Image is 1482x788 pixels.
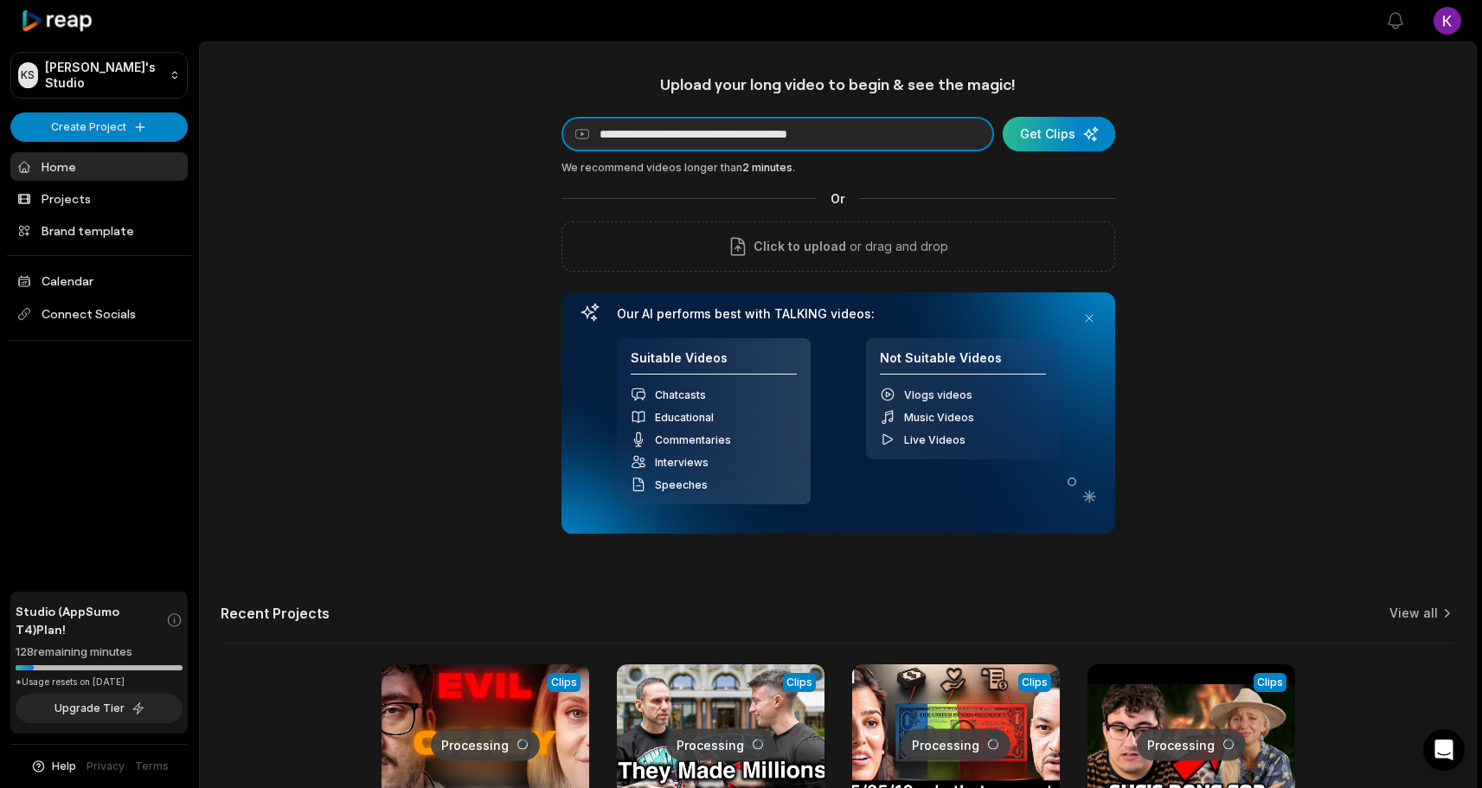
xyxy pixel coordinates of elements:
[561,160,1115,176] div: We recommend videos longer than .
[655,456,709,469] span: Interviews
[1389,605,1438,622] a: View all
[16,602,166,638] span: Studio (AppSumo T4) Plan!
[742,161,792,174] span: 2 minutes
[655,478,708,491] span: Speeches
[655,433,731,446] span: Commentaries
[135,759,169,774] a: Terms
[16,694,183,723] button: Upgrade Tier
[10,184,188,213] a: Projects
[846,236,948,257] p: or drag and drop
[10,216,188,245] a: Brand template
[904,388,972,401] span: Vlogs videos
[10,266,188,295] a: Calendar
[904,411,974,424] span: Music Videos
[817,189,859,208] span: Or
[561,74,1115,94] h1: Upload your long video to begin & see the magic!
[16,676,183,689] div: *Usage resets on [DATE]
[10,152,188,181] a: Home
[1003,117,1115,151] button: Get Clips
[52,759,76,774] span: Help
[10,298,188,330] span: Connect Socials
[87,759,125,774] a: Privacy
[631,350,797,375] h4: Suitable Videos
[18,62,38,88] div: KS
[880,350,1046,375] h4: Not Suitable Videos
[655,388,706,401] span: Chatcasts
[45,60,163,91] p: [PERSON_NAME]'s Studio
[1423,729,1465,771] div: Open Intercom Messenger
[16,644,183,661] div: 128 remaining minutes
[617,306,1060,322] h3: Our AI performs best with TALKING videos:
[655,411,714,424] span: Educational
[10,112,188,142] button: Create Project
[754,236,846,257] span: Click to upload
[221,605,330,622] h2: Recent Projects
[904,433,966,446] span: Live Videos
[30,759,76,774] button: Help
